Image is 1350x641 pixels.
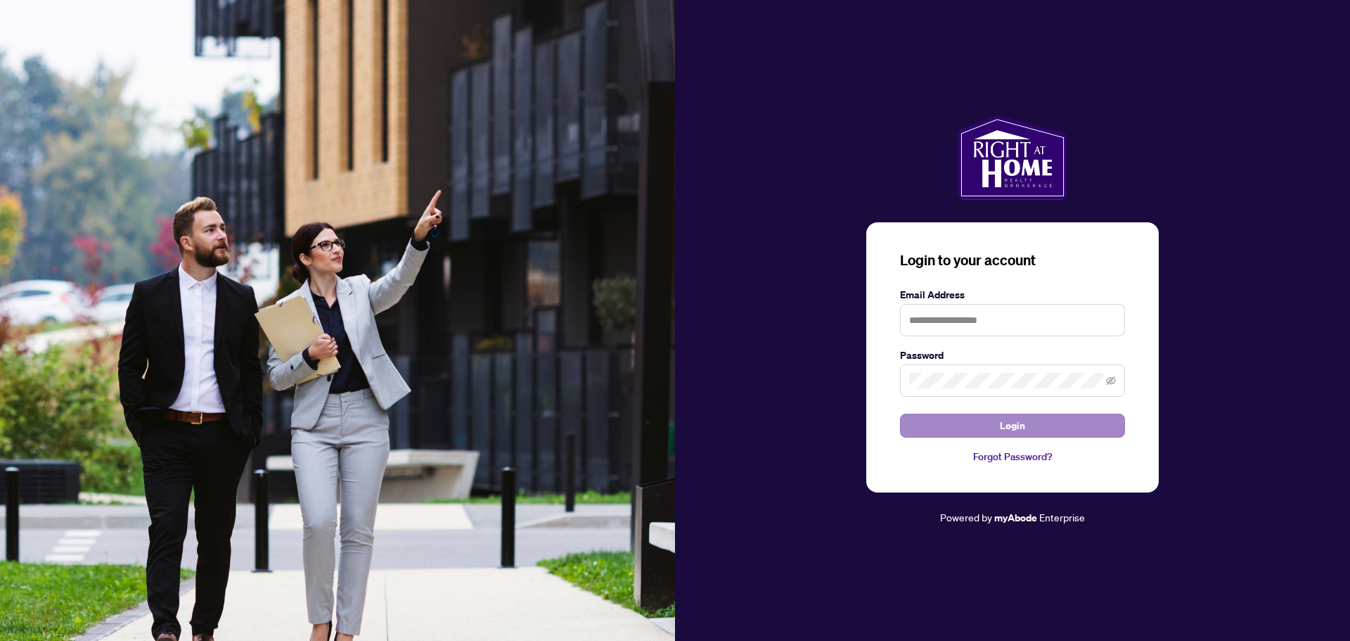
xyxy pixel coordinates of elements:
[900,414,1125,438] button: Login
[940,511,992,523] span: Powered by
[1000,414,1025,437] span: Login
[994,510,1037,526] a: myAbode
[958,115,1067,200] img: ma-logo
[1106,376,1116,386] span: eye-invisible
[900,250,1125,270] h3: Login to your account
[1039,511,1085,523] span: Enterprise
[900,287,1125,303] label: Email Address
[900,449,1125,464] a: Forgot Password?
[900,348,1125,363] label: Password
